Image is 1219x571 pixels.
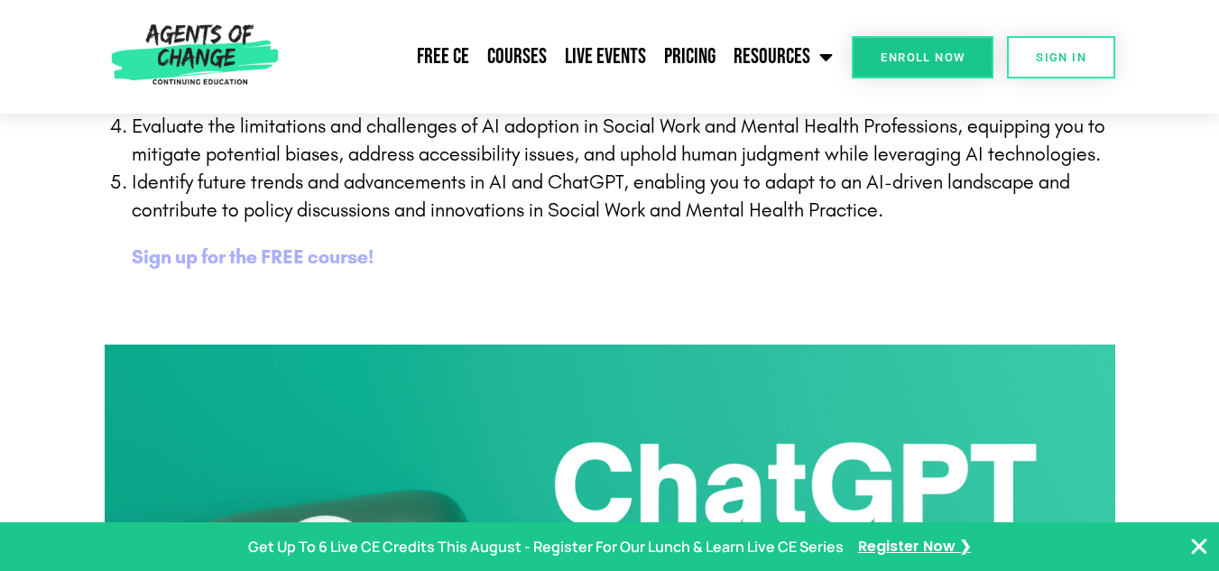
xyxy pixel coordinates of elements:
a: Register Now ❯ [858,534,971,560]
a: Live Events [556,34,655,79]
a: Resources [725,34,842,79]
span: SIGN IN [1036,51,1086,63]
p: Identify future trends and advancements in AI and ChatGPT, enabling you to adapt to an AI-driven ... [132,169,1124,225]
a: Courses [478,34,556,79]
span: Enroll Now [881,51,965,63]
a: Free CE [408,34,478,79]
a: Sign up for the FREE course! [132,245,374,269]
a: SIGN IN [1007,36,1115,78]
a: Pricing [655,34,725,79]
nav: Menu [286,34,843,79]
a: Enroll Now [852,36,993,78]
p: Get Up To 6 Live CE Credits This August - Register For Our Lunch & Learn Live CE Series [248,534,844,560]
button: Close Banner [1188,536,1210,557]
p: Evaluate the limitations and challenges of AI adoption in Social Work and Mental Health Professio... [132,113,1124,169]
